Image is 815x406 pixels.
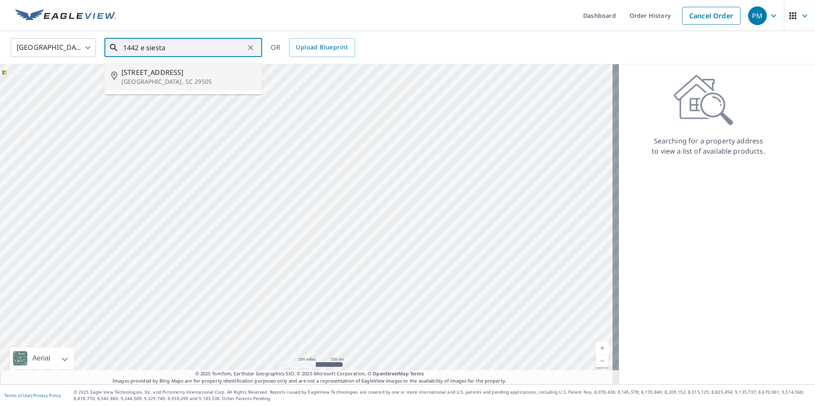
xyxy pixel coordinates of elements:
a: Terms of Use [4,392,31,398]
div: Aerial [30,348,53,369]
a: Privacy Policy [33,392,61,398]
span: [STREET_ADDRESS] [121,67,255,77]
a: Upload Blueprint [289,38,355,57]
a: Cancel Order [682,7,740,25]
span: © 2025 TomTom, Earthstar Geographics SIO, © 2025 Microsoft Corporation, © [195,370,424,377]
div: [GEOGRAPHIC_DATA] [11,36,96,60]
p: Searching for a property address to view a list of available products. [651,136,766,156]
span: Upload Blueprint [296,42,348,53]
a: Terms [410,370,424,377]
p: © 2025 Eagle View Technologies, Inc. and Pictometry International Corp. All Rights Reserved. Repo... [74,389,811,402]
input: Search by address or latitude-longitude [123,36,245,60]
a: OpenStreetMap [373,370,408,377]
p: [GEOGRAPHIC_DATA], SC 29505 [121,77,255,86]
img: EV Logo [15,9,116,22]
button: Clear [245,42,257,54]
a: Current Level 5, Zoom In [596,342,609,355]
div: OR [271,38,355,57]
a: Current Level 5, Zoom Out [596,355,609,367]
div: Aerial [10,348,74,369]
div: PM [748,6,767,25]
p: | [4,393,61,398]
